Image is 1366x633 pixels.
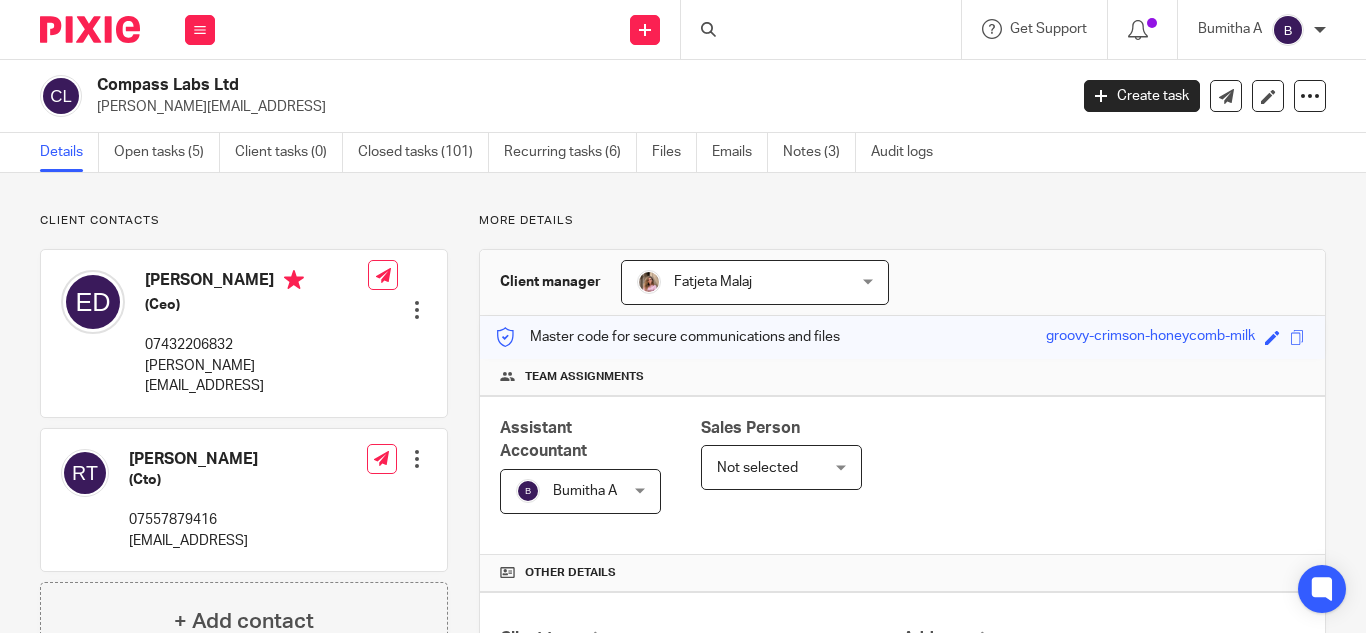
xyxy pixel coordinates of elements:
span: Get Support [1010,22,1087,36]
span: Bumitha A [553,484,617,498]
p: Bumitha A [1198,19,1262,39]
span: Not selected [717,461,798,475]
img: svg%3E [516,479,540,503]
i: Primary [284,270,304,290]
h2: Compass Labs Ltd [97,75,863,96]
a: Files [652,133,697,172]
h3: Client manager [500,272,601,292]
span: Assistant Accountant [500,420,587,459]
a: Audit logs [871,133,948,172]
img: MicrosoftTeams-image%20(5).png [637,270,661,294]
img: svg%3E [1272,14,1304,46]
a: Notes (3) [783,133,856,172]
span: Sales Person [701,420,800,436]
img: svg%3E [61,270,125,334]
h5: (Cto) [129,470,258,490]
img: Pixie [40,16,140,43]
p: Master code for secure communications and files [495,327,840,347]
p: 07432206832 [145,335,368,355]
p: 07557879416 [129,510,258,530]
a: Open tasks (5) [114,133,220,172]
p: [PERSON_NAME][EMAIL_ADDRESS] [97,97,1054,117]
span: Fatjeta Malaj [674,275,752,289]
p: Client contacts [40,213,448,229]
span: Team assignments [525,369,644,385]
a: Create task [1084,80,1200,112]
img: svg%3E [40,75,82,117]
h5: (Ceo) [145,295,368,315]
p: More details [479,213,1326,229]
p: [EMAIL_ADDRESS] [129,531,258,551]
a: Closed tasks (101) [358,133,489,172]
a: Emails [712,133,768,172]
div: groovy-crimson-honeycomb-milk [1046,326,1255,349]
img: svg%3E [61,449,109,497]
a: Recurring tasks (6) [504,133,637,172]
h4: [PERSON_NAME] [145,270,368,295]
h4: [PERSON_NAME] [129,449,258,470]
span: Other details [525,565,616,581]
a: Details [40,133,99,172]
p: [PERSON_NAME][EMAIL_ADDRESS] [145,356,368,397]
a: Client tasks (0) [235,133,343,172]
